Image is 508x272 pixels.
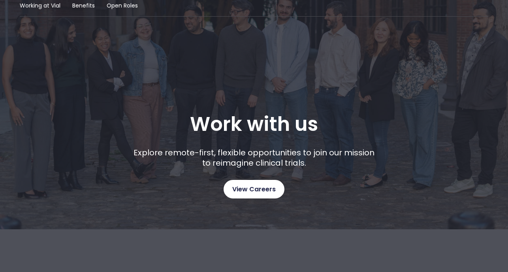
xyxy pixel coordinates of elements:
a: Working at Vial [20,2,60,10]
a: Benefits [72,2,95,10]
span: View Careers [232,184,276,195]
p: Explore remote-first, flexible opportunities to join our mission to reimagine clinical trials. [131,147,378,168]
a: Open Roles [107,2,138,10]
a: View Careers [224,180,284,198]
h1: Work with us [190,113,318,136]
